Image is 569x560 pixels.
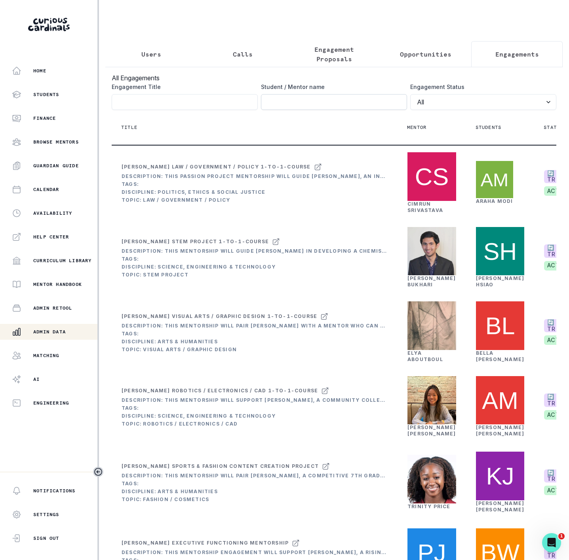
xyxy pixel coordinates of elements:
[295,45,373,64] p: Engagement Proposals
[33,352,59,359] p: Matching
[407,124,426,131] p: Mentor
[112,73,556,83] h3: All Engagements
[28,18,70,31] img: Curious Cardinals Logo
[33,488,76,494] p: Notifications
[122,238,269,245] div: [PERSON_NAME] STEM Project 1-to-1-course
[122,496,388,503] div: Topic: Fashion / Cosmetics
[122,488,388,495] div: Discipline: Arts & Humanities
[407,424,456,437] a: [PERSON_NAME] [PERSON_NAME]
[122,549,388,556] div: Description: This mentorship engagement will support [PERSON_NAME], a rising 4th grader with stro...
[33,115,56,121] p: Finance
[122,323,388,329] div: Description: This mentorship will pair [PERSON_NAME] with a mentor who can help her develop a non...
[410,83,552,91] label: Engagement Status
[407,350,443,362] a: Elya Aboutboul
[93,467,103,477] button: Toggle sidebar
[407,201,443,213] a: Cimrun Srivastava
[122,405,388,411] div: Tags:
[122,473,388,479] div: Description: This mentorship will pair [PERSON_NAME], a competitive 7th grader with leadership qu...
[33,281,82,288] p: Mentor Handbook
[33,139,79,145] p: Browse Mentors
[112,83,253,91] label: Engagement Title
[33,511,59,518] p: Settings
[476,424,525,437] a: [PERSON_NAME] [PERSON_NAME]
[122,272,388,278] div: Topic: STEM Project
[122,421,388,427] div: Topic: Robotics / Electronics / CAD
[33,257,92,264] p: Curriculum Library
[33,376,40,382] p: AI
[407,275,456,288] a: [PERSON_NAME] Bukhari
[476,124,502,131] p: Students
[233,49,253,59] p: Calls
[122,397,388,403] div: Description: This mentorship will support [PERSON_NAME], a community college student, in explorin...
[122,264,388,270] div: Discipline: Science, Engineering & Technology
[122,164,311,170] div: [PERSON_NAME] Law / Government / Policy 1-to-1-course
[122,173,388,180] div: Description: This Passion Project mentorship will guide [PERSON_NAME], an incoming 9th grader at ...
[122,463,319,469] div: [PERSON_NAME] Sports & Fashion Content Creation Project
[141,49,161,59] p: Users
[476,350,525,362] a: Bella [PERSON_NAME]
[33,68,46,74] p: Home
[122,540,289,546] div: [PERSON_NAME] Executive Functioning Mentorship
[122,481,388,487] div: Tags:
[261,83,402,91] label: Student / Mentor name
[544,124,563,131] p: Status
[33,186,59,193] p: Calendar
[122,248,388,254] div: Description: This mentorship will guide [PERSON_NAME] in developing a chemistry-related research ...
[542,533,561,552] iframe: Intercom live chat
[122,339,388,345] div: Discipline: Arts & Humanities
[122,413,388,419] div: Discipline: Science, Engineering & Technology
[122,331,388,337] div: Tags:
[122,313,317,320] div: [PERSON_NAME] Visual Arts / Graphic Design 1-to-1-course
[33,210,72,216] p: Availability
[495,49,539,59] p: Engagements
[33,535,59,541] p: Sign Out
[476,500,525,513] a: [PERSON_NAME] [PERSON_NAME]
[476,275,525,288] a: [PERSON_NAME] Hsiao
[122,197,388,203] div: Topic: Law / Government / Policy
[122,346,388,353] div: Topic: Visual Arts / Graphic Design
[122,388,318,394] div: [PERSON_NAME] Robotics / Electronics / CAD 1-to-1-course
[476,198,513,204] a: Araha Modi
[400,49,451,59] p: Opportunities
[558,533,565,539] span: 1
[33,234,69,240] p: Help Center
[122,189,388,195] div: Discipline: Politics, Ethics & Social Justice
[33,91,59,98] p: Students
[122,256,388,262] div: Tags:
[122,181,388,187] div: Tags:
[33,305,72,311] p: Admin Retool
[33,163,79,169] p: Guardian Guide
[407,503,451,509] a: Trinity Price
[33,400,69,406] p: Engineering
[121,124,137,131] p: Title
[33,329,66,335] p: Admin Data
